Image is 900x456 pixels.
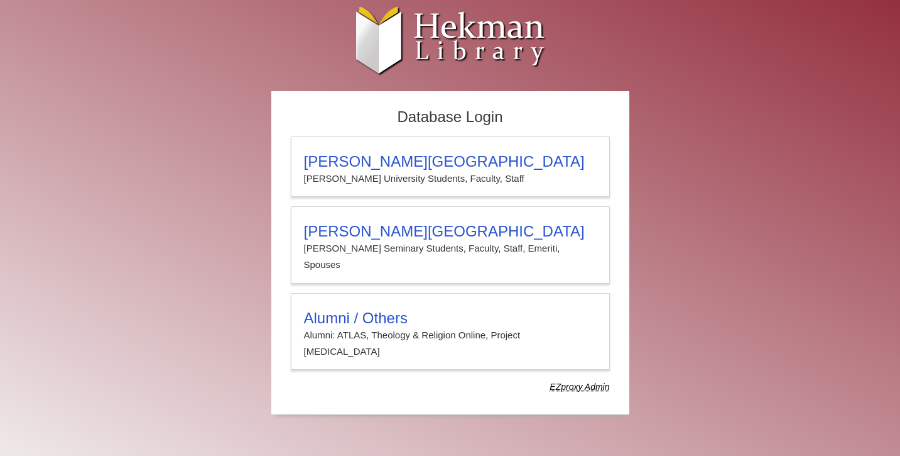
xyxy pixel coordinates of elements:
[285,104,616,130] h2: Database Login
[291,136,610,197] a: [PERSON_NAME][GEOGRAPHIC_DATA][PERSON_NAME] University Students, Faculty, Staff
[550,382,609,392] dfn: Use Alumni login
[304,223,597,240] h3: [PERSON_NAME][GEOGRAPHIC_DATA]
[304,170,597,187] p: [PERSON_NAME] University Students, Faculty, Staff
[304,153,597,170] h3: [PERSON_NAME][GEOGRAPHIC_DATA]
[304,309,597,327] h3: Alumni / Others
[304,240,597,274] p: [PERSON_NAME] Seminary Students, Faculty, Staff, Emeriti, Spouses
[291,206,610,284] a: [PERSON_NAME][GEOGRAPHIC_DATA][PERSON_NAME] Seminary Students, Faculty, Staff, Emeriti, Spouses
[304,309,597,360] summary: Alumni / OthersAlumni: ATLAS, Theology & Religion Online, Project [MEDICAL_DATA]
[304,327,597,360] p: Alumni: ATLAS, Theology & Religion Online, Project [MEDICAL_DATA]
